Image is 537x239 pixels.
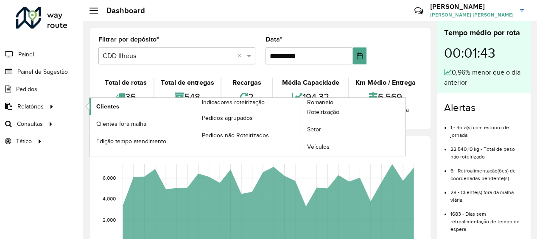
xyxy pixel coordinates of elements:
span: Painel [18,50,34,59]
h3: [PERSON_NAME] [430,3,514,11]
span: Pedidos [16,85,37,94]
text: 2,000 [103,217,116,222]
text: 4,000 [103,196,116,202]
a: Clientes [89,98,195,115]
a: Indicadores roteirização [89,98,300,156]
span: Pedidos agrupados [202,114,253,122]
div: 6,569 [351,88,420,106]
a: Pedidos agrupados [195,109,300,126]
span: Clear all [238,51,245,61]
div: Total de entregas [157,78,219,88]
span: Indicadores roteirização [202,98,265,107]
span: Romaneio [307,98,333,107]
span: [PERSON_NAME] [PERSON_NAME] [430,11,514,19]
span: Roteirização [307,108,339,117]
div: Recargas [224,78,270,88]
a: Contato Rápido [410,2,428,20]
text: 6,000 [103,175,116,181]
span: Tático [16,137,32,146]
div: 00:01:43 [444,39,524,67]
div: 548 [157,88,219,106]
span: Clientes [96,102,119,111]
li: 1683 - Dias sem retroalimentação de tempo de espera [450,204,524,233]
span: Relatórios [17,102,44,111]
a: Edição tempo atendimento [89,133,195,150]
div: 36 [101,88,151,106]
h2: Dashboard [98,6,145,15]
div: 2 [224,88,270,106]
a: Romaneio [195,98,406,156]
span: Painel de Sugestão [17,67,68,76]
li: 28 - Cliente(s) fora da malha viária [450,182,524,204]
div: 194,32 [275,88,346,106]
li: 1 - Rota(s) com estouro de jornada [450,117,524,139]
a: Veículos [300,139,406,156]
li: 6 - Retroalimentação(ões) de coordenadas pendente(s) [450,161,524,182]
li: 22.540,10 kg - Total de peso não roteirizado [450,139,524,161]
div: Média Capacidade [275,78,346,88]
a: Roteirização [300,104,406,121]
div: Tempo médio por rota [444,27,524,39]
h4: Alertas [444,102,524,114]
span: Edição tempo atendimento [96,137,166,146]
span: Pedidos não Roteirizados [202,131,269,140]
div: 0,96% menor que o dia anterior [444,67,524,88]
div: Total de rotas [101,78,151,88]
span: Veículos [307,142,330,151]
button: Choose Date [353,47,366,64]
label: Data [266,34,282,44]
span: Setor [307,125,321,134]
a: Clientes fora malha [89,115,195,132]
span: Clientes fora malha [96,119,146,128]
span: Consultas [17,119,43,128]
a: Setor [300,121,406,138]
a: Pedidos não Roteirizados [195,127,300,144]
div: Km Médio / Entrega [351,78,420,88]
label: Filtrar por depósito [98,34,159,44]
